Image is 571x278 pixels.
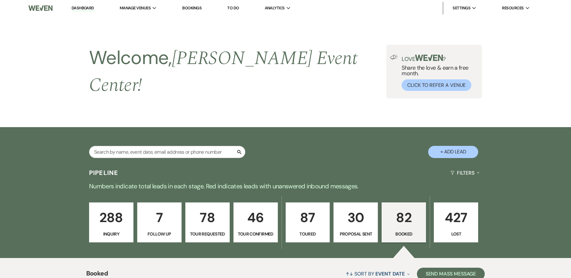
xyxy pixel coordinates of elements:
[438,207,474,228] p: 427
[120,5,151,11] span: Manage Venues
[338,231,374,237] p: Proposal Sent
[182,5,202,11] a: Bookings
[453,5,470,11] span: Settings
[89,202,133,242] a: 288Inquiry
[290,231,326,237] p: Toured
[375,271,404,277] span: Event Date
[238,207,274,228] p: 46
[89,45,387,98] h2: Welcome,
[428,146,478,158] button: + Add Lead
[333,202,378,242] a: 30Proposal Sent
[189,207,226,228] p: 78
[89,168,118,177] h3: Pipeline
[93,231,129,237] p: Inquiry
[189,231,226,237] p: Tour Requested
[338,207,374,228] p: 30
[286,202,330,242] a: 87Toured
[290,207,326,228] p: 87
[438,231,474,237] p: Lost
[386,231,422,237] p: Booked
[398,55,478,91] div: Share the love & earn a free month.
[137,202,182,242] a: 7Follow Up
[415,55,443,61] img: weven-logo-green.svg
[185,202,230,242] a: 78Tour Requested
[227,5,239,11] a: To Do
[89,146,245,158] input: Search by name, event date, email address or phone number
[141,207,178,228] p: 7
[61,181,511,191] p: Numbers indicate total leads in each stage. Red indicates leads with unanswered inbound messages.
[233,202,278,242] a: 46Tour Confirmed
[434,202,478,242] a: 427Lost
[265,5,285,11] span: Analytics
[28,2,52,15] img: Weven Logo
[390,55,398,60] img: loud-speaker-illustration.svg
[448,165,482,181] button: Filters
[72,5,94,11] a: Dashboard
[89,44,358,100] span: [PERSON_NAME] Event Center !
[386,207,422,228] p: 82
[346,271,353,277] span: ↑↓
[382,202,426,242] a: 82Booked
[502,5,523,11] span: Resources
[402,79,471,91] button: Click to Refer a Venue
[93,207,129,228] p: 288
[402,55,478,62] p: Love ?
[141,231,178,237] p: Follow Up
[238,231,274,237] p: Tour Confirmed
